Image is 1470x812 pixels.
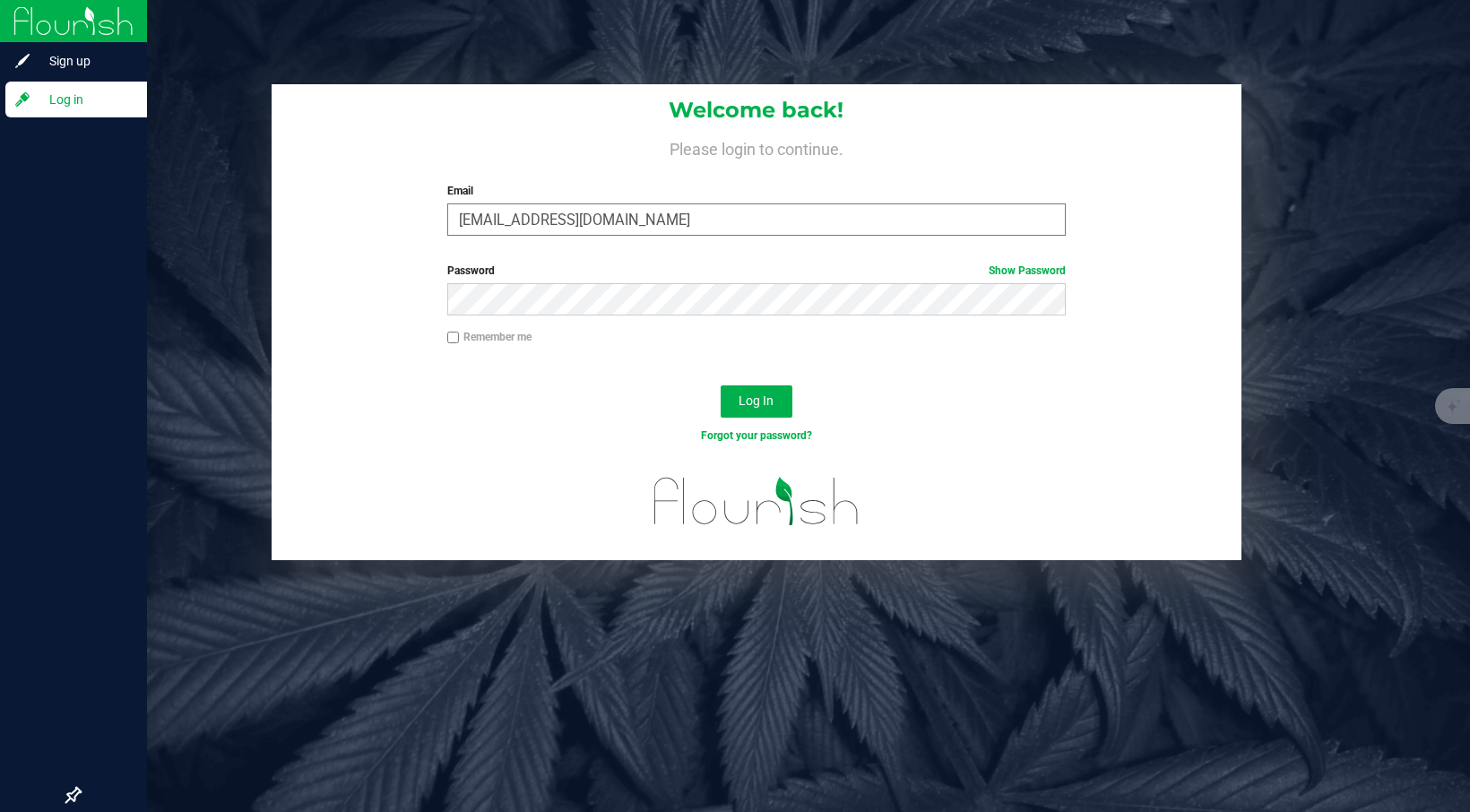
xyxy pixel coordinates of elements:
[447,264,495,277] span: Password
[989,264,1066,277] a: Show Password
[447,183,1067,199] label: Email
[701,429,812,442] a: Forgot your password?
[739,393,774,408] span: Log In
[447,329,532,345] label: Remember me
[272,99,1241,122] h1: Welcome back!
[31,89,139,110] span: Log in
[447,332,460,344] input: Remember me
[721,385,792,418] button: Log In
[13,52,31,70] inline-svg: Sign up
[272,136,1241,158] h4: Please login to continue.
[31,50,139,72] span: Sign up
[13,91,31,108] inline-svg: Log in
[636,462,878,540] img: flourish_logo.svg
